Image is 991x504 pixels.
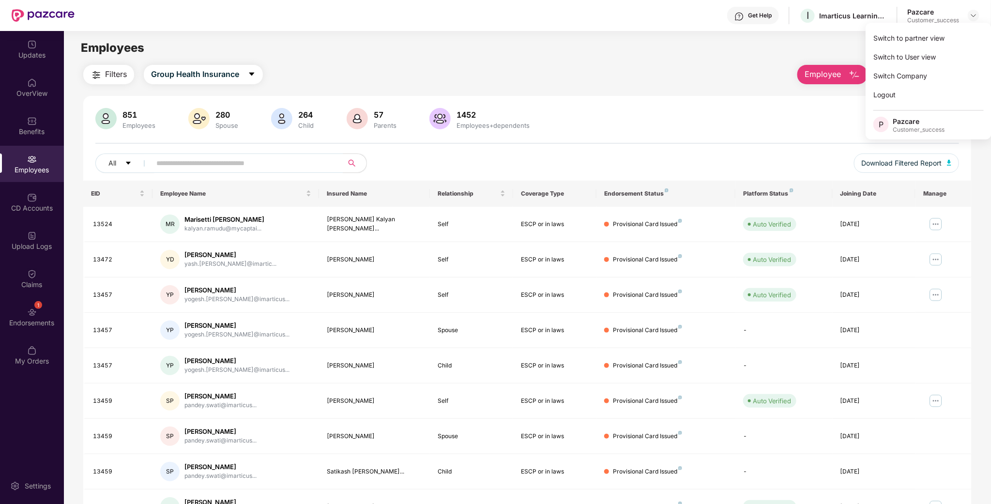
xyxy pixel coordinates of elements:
[521,290,589,300] div: ESCP or in laws
[613,326,682,335] div: Provisional Card Issued
[840,432,908,441] div: [DATE]
[928,393,944,409] img: manageButton
[521,467,589,476] div: ESCP or in laws
[184,356,290,366] div: [PERSON_NAME]
[160,250,180,269] div: YD
[455,110,532,120] div: 1452
[184,330,290,339] div: yogesh.[PERSON_NAME]@imarticus...
[184,286,290,295] div: [PERSON_NAME]
[438,190,498,198] span: Relationship
[184,224,264,233] div: kalyan.ramudu@mycaptai...
[429,108,451,129] img: svg+xml;base64,PHN2ZyB4bWxucz0iaHR0cDovL3d3dy53My5vcmcvMjAwMC9zdmciIHhtbG5zOnhsaW5rPSJodHRwOi8vd3...
[327,432,422,441] div: [PERSON_NAME]
[83,181,152,207] th: EID
[753,255,792,264] div: Auto Verified
[613,467,682,476] div: Provisional Card Issued
[184,427,257,436] div: [PERSON_NAME]
[160,462,180,481] div: SP
[184,462,257,472] div: [PERSON_NAME]
[347,108,368,129] img: svg+xml;base64,PHN2ZyB4bWxucz0iaHR0cDovL3d3dy53My5vcmcvMjAwMC9zdmciIHhtbG5zOnhsaW5rPSJodHRwOi8vd3...
[327,215,422,233] div: [PERSON_NAME] Kalyan [PERSON_NAME]...
[93,255,145,264] div: 13472
[121,110,157,120] div: 851
[613,432,682,441] div: Provisional Card Issued
[327,397,422,406] div: [PERSON_NAME]
[613,255,682,264] div: Provisional Card Issued
[613,397,682,406] div: Provisional Card Issued
[678,466,682,470] img: svg+xml;base64,PHN2ZyB4bWxucz0iaHR0cDovL3d3dy53My5vcmcvMjAwMC9zdmciIHdpZHRoPSI4IiBoZWlnaHQ9IjgiIH...
[95,108,117,129] img: svg+xml;base64,PHN2ZyB4bWxucz0iaHR0cDovL3d3dy53My5vcmcvMjAwMC9zdmciIHhtbG5zOnhsaW5rPSJodHRwOi8vd3...
[678,360,682,364] img: svg+xml;base64,PHN2ZyB4bWxucz0iaHR0cDovL3d3dy53My5vcmcvMjAwMC9zdmciIHdpZHRoPSI4IiBoZWlnaHQ9IjgiIH...
[327,467,422,476] div: Satikash [PERSON_NAME]...
[678,219,682,223] img: svg+xml;base64,PHN2ZyB4bWxucz0iaHR0cDovL3d3dy53My5vcmcvMjAwMC9zdmciIHdpZHRoPSI4IiBoZWlnaHQ9IjgiIH...
[152,181,319,207] th: Employee Name
[27,307,37,317] img: svg+xml;base64,PHN2ZyBpZD0iRW5kb3JzZW1lbnRzIiB4bWxucz0iaHR0cDovL3d3dy53My5vcmcvMjAwMC9zdmciIHdpZH...
[438,397,505,406] div: Self
[327,255,422,264] div: [PERSON_NAME]
[27,78,37,88] img: svg+xml;base64,PHN2ZyBpZD0iSG9tZSIgeG1sbnM9Imh0dHA6Ly93d3cudzMub3JnLzIwMDAvc3ZnIiB3aWR0aD0iMjAiIG...
[438,220,505,229] div: Self
[27,346,37,355] img: svg+xml;base64,PHN2ZyBpZD0iTXlfT3JkZXJzIiBkYXRhLW5hbWU9Ik15IE9yZGVycyIgeG1sbnM9Imh0dHA6Ly93d3cudz...
[184,472,257,481] div: pandey.swati@imarticus...
[93,326,145,335] div: 13457
[93,361,145,370] div: 13457
[915,181,971,207] th: Manage
[840,467,908,476] div: [DATE]
[678,396,682,399] img: svg+xml;base64,PHN2ZyB4bWxucz0iaHR0cDovL3d3dy53My5vcmcvMjAwMC9zdmciIHdpZHRoPSI4IiBoZWlnaHQ9IjgiIH...
[907,7,959,16] div: Pazcare
[160,214,180,234] div: MR
[438,361,505,370] div: Child
[327,290,422,300] div: [PERSON_NAME]
[184,250,276,260] div: [PERSON_NAME]
[862,158,942,168] span: Download Filtered Report
[840,326,908,335] div: [DATE]
[928,252,944,267] img: manageButton
[327,361,422,370] div: [PERSON_NAME]
[27,40,37,49] img: svg+xml;base64,PHN2ZyBpZD0iVXBkYXRlZCIgeG1sbnM9Imh0dHA6Ly93d3cudzMub3JnLzIwMDAvc3ZnIiB3aWR0aD0iMj...
[34,301,42,309] div: 1
[678,254,682,258] img: svg+xml;base64,PHN2ZyB4bWxucz0iaHR0cDovL3d3dy53My5vcmcvMjAwMC9zdmciIHdpZHRoPSI4IiBoZWlnaHQ9IjgiIH...
[840,361,908,370] div: [DATE]
[790,188,793,192] img: svg+xml;base64,PHN2ZyB4bWxucz0iaHR0cDovL3d3dy53My5vcmcvMjAwMC9zdmciIHdpZHRoPSI4IiBoZWlnaHQ9IjgiIH...
[121,122,157,129] div: Employees
[343,159,362,167] span: search
[372,122,398,129] div: Parents
[12,9,75,22] img: New Pazcare Logo
[10,481,20,491] img: svg+xml;base64,PHN2ZyBpZD0iU2V0dGluZy0yMHgyMCIgeG1sbnM9Imh0dHA6Ly93d3cudzMub3JnLzIwMDAvc3ZnIiB3aW...
[93,467,145,476] div: 13459
[604,190,728,198] div: Endorsement Status
[184,215,264,224] div: Marisetti [PERSON_NAME]
[125,160,132,168] span: caret-down
[928,216,944,232] img: manageButton
[879,119,884,130] span: P
[22,481,54,491] div: Settings
[840,255,908,264] div: [DATE]
[319,181,430,207] th: Insured Name
[188,108,210,129] img: svg+xml;base64,PHN2ZyB4bWxucz0iaHR0cDovL3d3dy53My5vcmcvMjAwMC9zdmciIHhtbG5zOnhsaW5rPSJodHRwOi8vd3...
[735,419,833,454] td: -
[735,348,833,383] td: -
[93,432,145,441] div: 13459
[27,231,37,241] img: svg+xml;base64,PHN2ZyBpZD0iVXBsb2FkX0xvZ3MiIGRhdGEtbmFtZT0iVXBsb2FkIExvZ3MiIHhtbG5zPSJodHRwOi8vd3...
[665,188,669,192] img: svg+xml;base64,PHN2ZyB4bWxucz0iaHR0cDovL3d3dy53My5vcmcvMjAwMC9zdmciIHdpZHRoPSI4IiBoZWlnaHQ9IjgiIH...
[748,12,772,19] div: Get Help
[372,110,398,120] div: 57
[184,366,290,375] div: yogesh.[PERSON_NAME]@imarticus...
[735,313,833,348] td: -
[753,219,792,229] div: Auto Verified
[248,70,256,79] span: caret-down
[849,69,860,81] img: svg+xml;base64,PHN2ZyB4bWxucz0iaHR0cDovL3d3dy53My5vcmcvMjAwMC9zdmciIHhtbG5zOnhsaW5rPSJodHRwOi8vd3...
[797,65,868,84] button: Employee
[91,69,102,81] img: svg+xml;base64,PHN2ZyB4bWxucz0iaHR0cDovL3d3dy53My5vcmcvMjAwMC9zdmciIHdpZHRoPSIyNCIgaGVpZ2h0PSIyNC...
[144,65,263,84] button: Group Health Insurancecaret-down
[160,285,180,305] div: YP
[160,391,180,411] div: SP
[521,432,589,441] div: ESCP or in laws
[805,68,841,80] span: Employee
[521,220,589,229] div: ESCP or in laws
[947,160,952,166] img: svg+xml;base64,PHN2ZyB4bWxucz0iaHR0cDovL3d3dy53My5vcmcvMjAwMC9zdmciIHhtbG5zOnhsaW5rPSJodHRwOi8vd3...
[743,190,825,198] div: Platform Status
[184,401,257,410] div: pandey.swati@imarticus...
[678,290,682,293] img: svg+xml;base64,PHN2ZyB4bWxucz0iaHR0cDovL3d3dy53My5vcmcvMjAwMC9zdmciIHdpZHRoPSI4IiBoZWlnaHQ9IjgiIH...
[343,153,367,173] button: search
